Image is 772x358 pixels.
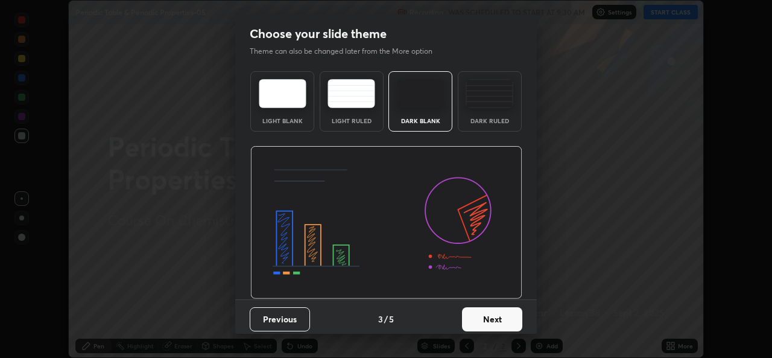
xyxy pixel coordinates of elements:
h4: / [384,313,388,325]
div: Dark Blank [396,118,445,124]
img: darkThemeBanner.d06ce4a2.svg [250,146,522,299]
div: Light Blank [258,118,306,124]
div: Dark Ruled [466,118,514,124]
div: Light Ruled [327,118,376,124]
p: Theme can also be changed later from the More option [250,46,445,57]
h4: 5 [389,313,394,325]
img: lightTheme.e5ed3b09.svg [259,79,306,108]
button: Previous [250,307,310,331]
button: Next [462,307,522,331]
h2: Choose your slide theme [250,26,387,42]
img: darkRuledTheme.de295e13.svg [466,79,513,108]
img: darkTheme.f0cc69e5.svg [397,79,445,108]
h4: 3 [378,313,383,325]
img: lightRuledTheme.5fabf969.svg [327,79,375,108]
